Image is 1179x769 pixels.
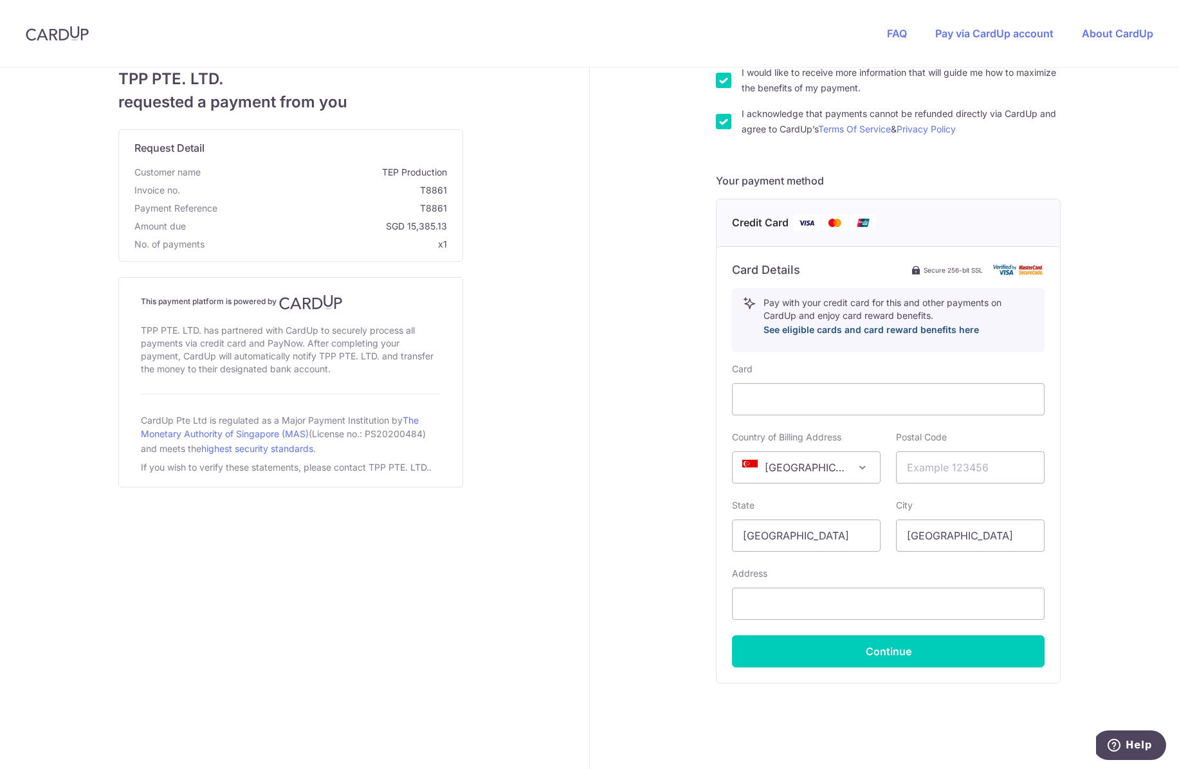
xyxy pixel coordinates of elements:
[1082,27,1153,40] a: About CardUp
[732,499,754,512] label: State
[141,294,441,310] h4: This payment platform is powered by
[206,166,447,179] span: TEP Production
[201,443,313,454] a: highest security standards
[134,166,201,179] span: Customer name
[896,431,947,444] label: Postal Code
[118,91,463,114] span: requested a payment from you
[134,238,205,251] span: No. of payments
[191,220,447,233] span: SGD 15,385.13
[763,296,1034,338] p: Pay with your credit card for this and other payments on CardUp and enjoy card reward benefits.
[185,184,447,197] span: T8861
[742,106,1061,137] label: I acknowledge that payments cannot be refunded directly via CardUp and agree to CardUp’s &
[794,215,819,231] img: Visa
[26,26,89,41] img: CardUp
[732,431,841,444] label: Country of Billing Address
[850,215,876,231] img: Union Pay
[438,239,447,249] span: x1
[1096,730,1166,763] iframe: Opens a widget where you can find more information
[279,294,342,310] img: CardUp
[716,173,1061,188] h5: Your payment method
[742,65,1061,96] label: I would like to receive more information that will guide me how to maximize the benefits of my pa...
[134,220,186,233] span: Amount due
[935,27,1054,40] a: Pay via CardUp account
[134,184,180,197] span: Invoice no.
[141,321,441,378] div: TPP PTE. LTD. has partnered with CardUp to securely process all payments via credit card and PayN...
[141,410,441,458] div: CardUp Pte Ltd is regulated as a Major Payment Institution by (License no.: PS20200484) and meets...
[134,141,205,154] span: translation missing: en.request_detail
[924,265,983,275] span: Secure 256-bit SSL
[993,264,1045,275] img: card secure
[743,392,1034,407] iframe: Secure card payment input frame
[732,262,800,278] h6: Card Details
[134,203,217,213] span: translation missing: en.payment_reference
[223,202,447,215] span: T8861
[896,451,1045,484] input: Example 123456
[818,123,891,134] a: Terms Of Service
[887,27,907,40] a: FAQ
[896,499,913,512] label: City
[732,363,753,375] label: Card
[732,635,1045,667] button: Continue
[822,215,848,231] img: Mastercard
[897,123,956,134] a: Privacy Policy
[118,68,463,91] span: TPP PTE. LTD.
[732,451,881,484] span: Singapore
[732,215,789,231] span: Credit Card
[763,324,979,335] a: See eligible cards and card reward benefits here
[732,567,767,580] label: Address
[141,458,434,476] div: If you wish to verify these statements, please contact TPP PTE. LTD..
[733,452,880,483] span: Singapore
